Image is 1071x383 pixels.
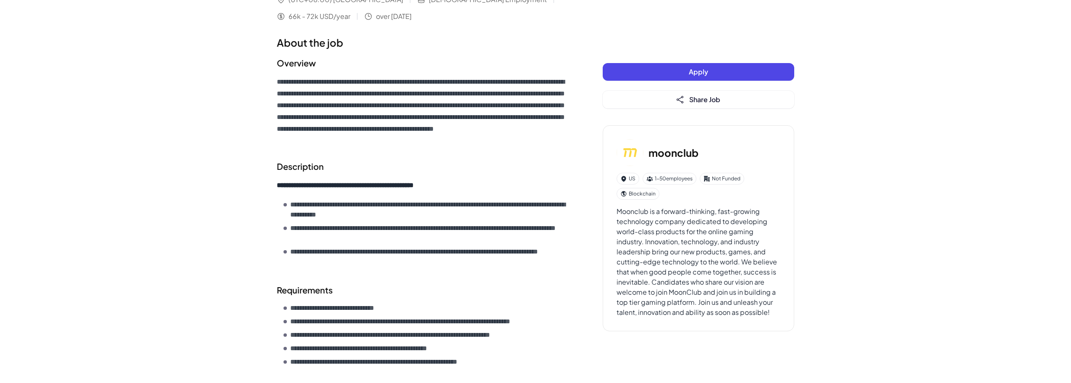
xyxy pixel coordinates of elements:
[617,188,659,200] div: Blockchain
[277,160,569,173] h2: Description
[643,173,696,185] div: 1-50 employees
[689,95,720,104] span: Share Job
[289,11,350,21] span: 66k - 72k USD/year
[617,139,643,166] img: mo
[376,11,412,21] span: over [DATE]
[689,67,708,76] span: Apply
[648,145,698,160] h3: moonclub
[277,35,569,50] h1: About the job
[617,173,639,185] div: US
[700,173,744,185] div: Not Funded
[603,91,794,108] button: Share Job
[603,63,794,81] button: Apply
[617,206,780,317] div: Moonclub is a forward-thinking, fast-growing technology company dedicated to developing world-cla...
[277,57,569,69] h2: Overview
[277,284,569,296] h2: Requirements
